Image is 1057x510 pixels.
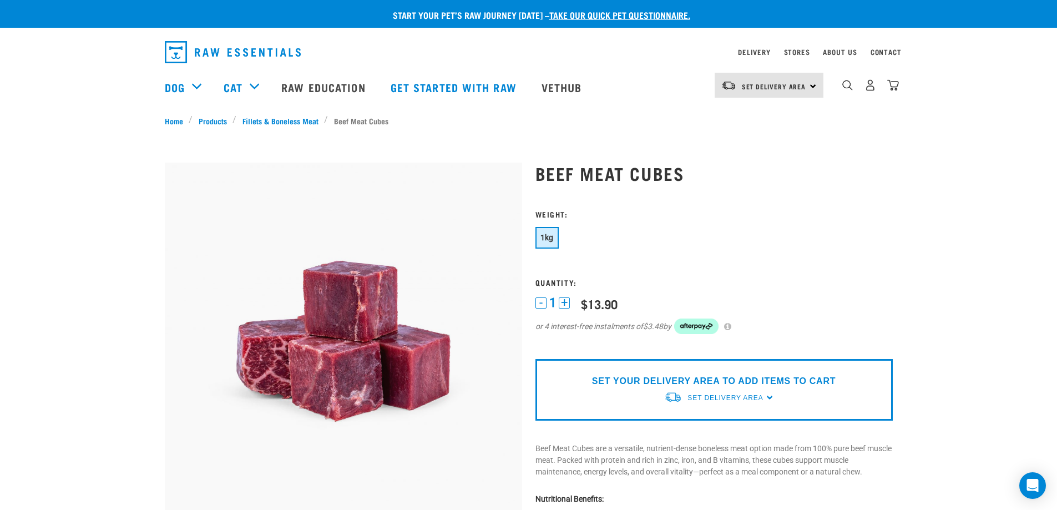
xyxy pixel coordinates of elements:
[535,494,604,503] strong: Nutritional Benefits:
[738,50,770,54] a: Delivery
[165,79,185,95] a: Dog
[535,210,893,218] h3: Weight:
[535,319,893,334] div: or 4 interest-free instalments of by
[156,37,902,68] nav: dropdown navigation
[592,375,836,388] p: SET YOUR DELIVERY AREA TO ADD ITEMS TO CART
[549,297,556,309] span: 1
[887,79,899,91] img: home-icon@2x.png
[535,227,559,249] button: 1kg
[165,41,301,63] img: Raw Essentials Logo
[742,84,806,88] span: Set Delivery Area
[165,115,189,127] a: Home
[1019,472,1046,499] div: Open Intercom Messenger
[535,443,893,478] p: Beef Meat Cubes are a versatile, nutrient-dense boneless meat option made from 100% pure beef mus...
[535,163,893,183] h1: Beef Meat Cubes
[540,233,554,242] span: 1kg
[549,12,690,17] a: take our quick pet questionnaire.
[236,115,324,127] a: Fillets & Boneless Meat
[871,50,902,54] a: Contact
[823,50,857,54] a: About Us
[721,80,736,90] img: van-moving.png
[535,297,547,309] button: -
[864,79,876,91] img: user.png
[674,319,719,334] img: Afterpay
[784,50,810,54] a: Stores
[165,115,893,127] nav: breadcrumbs
[687,394,763,402] span: Set Delivery Area
[581,297,618,311] div: $13.90
[380,65,530,109] a: Get started with Raw
[530,65,596,109] a: Vethub
[224,79,242,95] a: Cat
[193,115,232,127] a: Products
[535,278,893,286] h3: Quantity:
[643,321,663,332] span: $3.48
[559,297,570,309] button: +
[270,65,379,109] a: Raw Education
[842,80,853,90] img: home-icon-1@2x.png
[664,391,682,403] img: van-moving.png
